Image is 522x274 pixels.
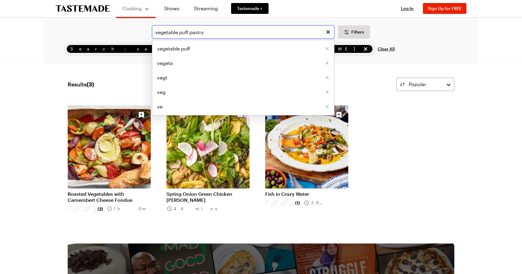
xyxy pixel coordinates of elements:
button: Save recipe [136,109,147,121]
span: Filters [351,29,364,35]
button: Clear search [325,29,331,35]
button: Sign Up for FREE [423,3,466,14]
button: Cooking [122,2,150,15]
a: Spring Onion Green Chicken [PERSON_NAME] [166,191,250,203]
button: Desktop filters [338,25,370,39]
span: vegetable puff [157,45,190,52]
button: Save recipe [333,109,345,121]
button: Remove [object Object] [325,90,329,94]
a: Tastemade + [231,3,269,14]
button: Remove [object Object] [325,105,329,109]
span: Search: vegetable puff [70,46,236,52]
span: Cooking [122,5,142,11]
button: Remove [object Object] [325,61,329,65]
a: To Tastemade Home Page [56,5,110,12]
span: Results [68,80,94,89]
button: Remove [object Object] [325,76,329,80]
span: Clear All [378,46,395,52]
button: Log In [395,5,419,11]
span: vegt [157,74,167,81]
a: Roasted Vegetables with Camembert Cheese Fondue [68,191,151,203]
span: ( 3 ) [87,81,94,88]
a: Fish in Crazy Water [265,191,348,197]
span: Popular [409,81,426,88]
span: vegeta [157,60,173,67]
button: Remove [object Object] [325,47,329,51]
span: veg [157,89,166,96]
span: ve [157,103,163,110]
span: Tastemade + [237,5,263,11]
span: Log In [401,6,414,11]
button: Clear All [378,42,395,56]
button: remove Jamie Oliver [362,46,369,52]
span: Sign Up for FREE [428,6,462,11]
button: Popular [396,78,454,91]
